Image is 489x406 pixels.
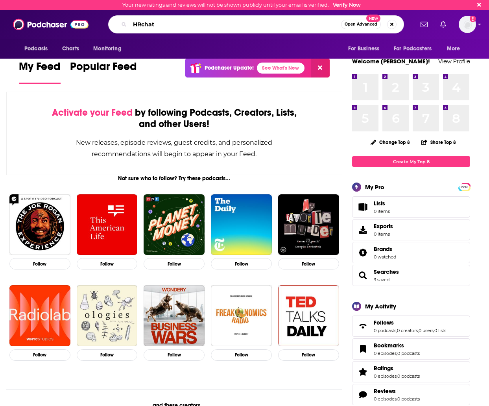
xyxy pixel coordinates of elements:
span: 0 items [374,231,393,237]
a: Bookmarks [374,342,420,349]
span: , [397,373,397,379]
span: Ratings [374,365,393,372]
a: 0 creators [397,328,418,333]
div: Search podcasts, credits, & more... [108,15,404,33]
a: Planet Money [144,194,205,255]
img: User Profile [459,16,476,33]
a: Popular Feed [70,60,137,84]
a: Charts [57,41,84,56]
a: 0 episodes [374,351,397,356]
a: Searches [355,270,371,281]
span: Bookmarks [352,338,470,360]
a: 0 watched [374,254,396,260]
span: Exports [374,223,393,230]
button: open menu [88,41,131,56]
div: Not sure who to follow? Try these podcasts... [6,175,342,182]
button: Follow [144,258,205,269]
a: Reviews [355,389,371,400]
a: Show notifications dropdown [437,18,449,31]
span: PRO [459,184,469,190]
a: Ratings [355,366,371,377]
a: Lists [352,196,470,218]
a: Searches [374,268,399,275]
a: See What's New [257,63,304,74]
button: open menu [343,41,389,56]
p: Podchaser Update! [205,65,254,71]
a: Follows [374,319,446,326]
img: Ologies with Alie Ward [77,285,138,346]
button: open menu [19,41,58,56]
a: Ratings [374,365,420,372]
div: by following Podcasts, Creators, Lists, and other Users! [46,107,303,130]
a: Business Wars [144,285,205,346]
a: 0 users [419,328,434,333]
span: Logged in as sstevens [459,16,476,33]
a: 0 podcasts [397,396,420,402]
span: For Business [348,43,379,54]
button: Follow [9,258,70,269]
a: Exports [352,219,470,240]
a: 0 podcasts [397,373,420,379]
span: Lists [374,200,390,207]
img: Radiolab [9,285,70,346]
a: View Profile [438,57,470,65]
span: Brands [374,245,392,253]
a: 0 episodes [374,396,397,402]
a: Brands [374,245,396,253]
img: Podchaser - Follow, Share and Rate Podcasts [13,17,89,32]
span: Podcasts [24,43,48,54]
span: My Feed [19,60,61,78]
button: Follow [144,349,205,361]
span: Monitoring [93,43,121,54]
img: My Favorite Murder with Karen Kilgariff and Georgia Hardstark [278,194,339,255]
a: 0 podcasts [374,328,396,333]
span: Searches [352,265,470,286]
div: My Pro [365,183,384,191]
span: Bookmarks [374,342,404,349]
span: , [418,328,419,333]
img: Freakonomics Radio [211,285,272,346]
span: , [434,328,434,333]
span: For Podcasters [394,43,432,54]
span: Charts [62,43,79,54]
span: , [396,328,397,333]
button: Change Top 8 [366,137,415,147]
a: Follows [355,321,371,332]
a: Welcome [PERSON_NAME]! [352,57,430,65]
img: The Daily [211,194,272,255]
button: Share Top 8 [421,135,456,150]
a: 0 podcasts [397,351,420,356]
img: The Joe Rogan Experience [9,194,70,255]
a: TED Talks Daily [278,285,339,346]
button: Follow [211,258,272,269]
button: Show profile menu [459,16,476,33]
span: , [397,351,397,356]
span: Exports [355,224,371,235]
button: open menu [441,41,470,56]
span: Reviews [374,388,396,395]
button: Follow [9,349,70,361]
span: More [447,43,460,54]
div: New releases, episode reviews, guest credits, and personalized recommendations will begin to appe... [46,137,303,160]
span: Follows [352,316,470,337]
span: Ratings [352,361,470,382]
a: Reviews [374,388,420,395]
button: Follow [278,258,339,269]
a: Show notifications dropdown [417,18,431,31]
svg: Email not verified [470,16,476,22]
a: Verify Now [333,2,361,8]
span: Open Advanced [345,22,377,26]
span: Brands [352,242,470,263]
a: 0 lists [434,328,446,333]
a: Create My Top 8 [352,156,470,167]
span: Reviews [352,384,470,405]
input: Search podcasts, credits, & more... [130,18,341,31]
button: Open AdvancedNew [341,20,381,29]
